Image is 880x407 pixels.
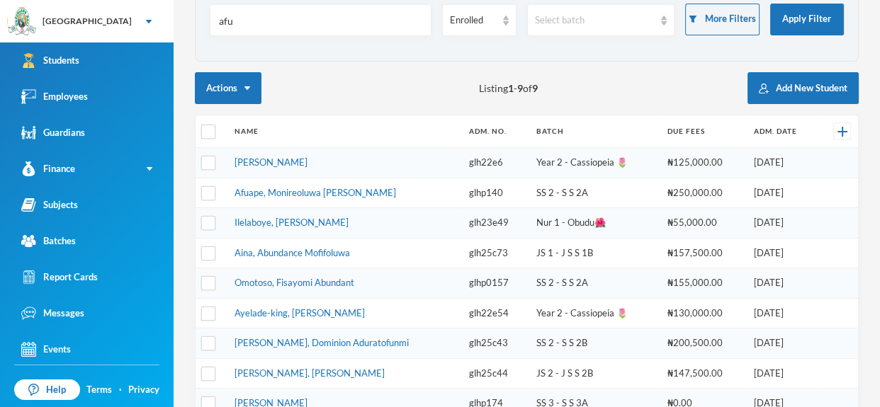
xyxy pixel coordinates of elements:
td: [DATE] [747,268,818,299]
button: Apply Filter [770,4,844,35]
td: SS 2 - S S 2A [529,178,661,208]
a: [PERSON_NAME], [PERSON_NAME] [235,367,385,379]
div: [GEOGRAPHIC_DATA] [43,15,132,28]
a: [PERSON_NAME] [235,156,308,168]
td: ₦55,000.00 [660,208,747,239]
div: Students [21,53,79,68]
div: Select batch [535,13,655,28]
span: Listing - of [479,81,538,96]
a: Omotoso, Fisayomi Abundant [235,277,354,288]
a: Terms [86,383,112,397]
th: Name [227,115,462,148]
td: [DATE] [747,298,818,328]
div: · [119,383,122,397]
td: glh22e54 [462,298,529,328]
td: ₦147,500.00 [660,358,747,389]
td: ₦130,000.00 [660,298,747,328]
button: Actions [195,72,261,104]
input: Name, Admin No, Phone number, Email Address [218,5,424,37]
td: JS 2 - J S S 2B [529,358,661,389]
div: Report Cards [21,270,98,285]
td: ₦157,500.00 [660,238,747,268]
td: [DATE] [747,328,818,359]
div: Events [21,342,71,357]
td: Year 2 - Cassiopeia 🌷 [529,298,661,328]
a: Ilelaboye, [PERSON_NAME] [235,217,349,228]
td: Nur 1 - Obudu🌺 [529,208,661,239]
td: ₦125,000.00 [660,148,747,178]
div: Messages [21,306,84,321]
button: More Filters [685,4,759,35]
th: Due Fees [660,115,747,148]
b: 1 [508,82,514,94]
div: Employees [21,89,88,104]
td: ₦250,000.00 [660,178,747,208]
td: glh25c43 [462,328,529,359]
td: glh25c44 [462,358,529,389]
td: [DATE] [747,358,818,389]
div: Subjects [21,197,78,212]
div: Finance [21,161,75,176]
td: glh25c73 [462,238,529,268]
td: JS 1 - J S S 1B [529,238,661,268]
a: Ayelade-king, [PERSON_NAME] [235,307,365,319]
th: Adm. No. [462,115,529,148]
a: Aina, Abundance Mofifoluwa [235,247,350,258]
img: logo [8,8,36,36]
td: [DATE] [747,208,818,239]
a: [PERSON_NAME], Dominion Aduratofunmi [235,337,409,348]
td: SS 2 - S S 2A [529,268,661,299]
td: [DATE] [747,178,818,208]
a: Privacy [128,383,159,397]
td: glhp140 [462,178,529,208]
b: 9 [532,82,538,94]
th: Adm. Date [747,115,818,148]
td: Year 2 - Cassiopeia 🌷 [529,148,661,178]
img: + [837,127,847,137]
td: [DATE] [747,238,818,268]
a: Help [14,379,80,401]
button: Add New Student [748,72,859,104]
td: glh22e6 [462,148,529,178]
td: [DATE] [747,148,818,178]
td: glh23e49 [462,208,529,239]
a: Afuape, Monireoluwa [PERSON_NAME] [235,187,396,198]
td: ₦155,000.00 [660,268,747,299]
div: Enrolled [450,13,495,28]
td: ₦200,500.00 [660,328,747,359]
div: Batches [21,234,76,248]
b: 9 [517,82,523,94]
div: Guardians [21,125,85,140]
td: glhp0157 [462,268,529,299]
td: SS 2 - S S 2B [529,328,661,359]
th: Batch [529,115,661,148]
